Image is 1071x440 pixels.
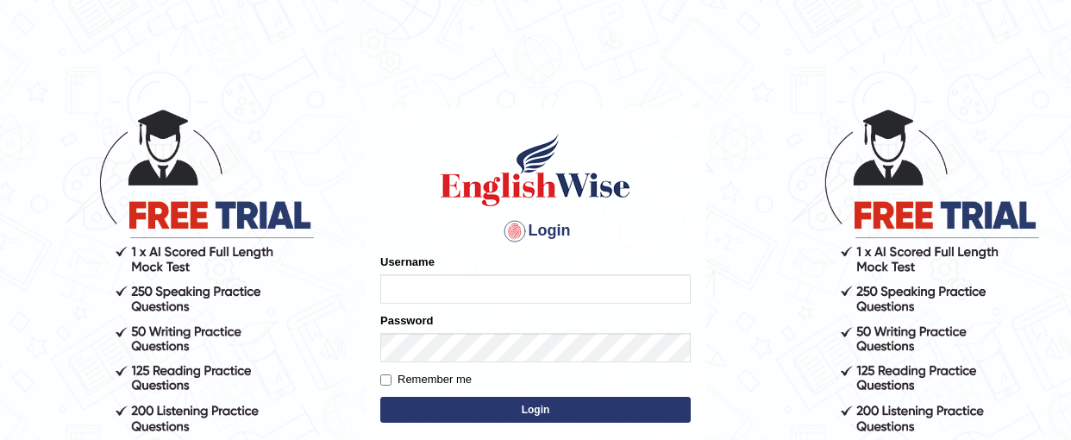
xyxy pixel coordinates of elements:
[380,371,472,388] label: Remember me
[380,374,391,386] input: Remember me
[437,131,634,209] img: Logo of English Wise sign in for intelligent practice with AI
[380,254,435,270] label: Username
[380,312,433,329] label: Password
[380,217,691,245] h4: Login
[380,397,691,423] button: Login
